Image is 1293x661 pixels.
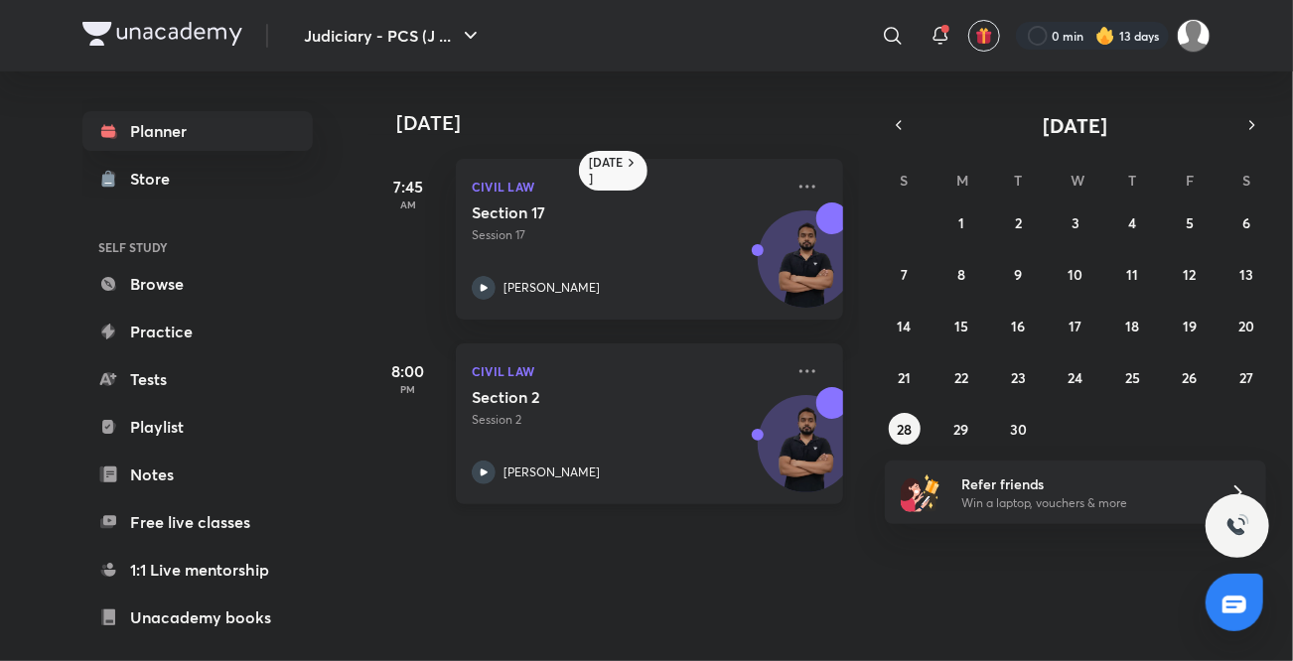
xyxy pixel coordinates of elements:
[1010,420,1027,439] abbr: September 30, 2025
[1071,171,1084,190] abbr: Wednesday
[82,550,313,590] a: 1:1 Live mentorship
[958,213,964,232] abbr: September 1, 2025
[945,310,977,341] button: September 15, 2025
[954,368,968,387] abbr: September 22, 2025
[1015,213,1022,232] abbr: September 2, 2025
[759,406,854,501] img: Avatar
[759,221,854,317] img: Avatar
[1186,213,1194,232] abbr: September 5, 2025
[82,230,313,264] h6: SELF STUDY
[472,202,719,222] h5: Section 17
[889,413,921,445] button: September 28, 2025
[961,494,1206,512] p: Win a laptop, vouchers & more
[503,279,600,297] p: [PERSON_NAME]
[1183,265,1196,284] abbr: September 12, 2025
[1174,361,1206,393] button: September 26, 2025
[82,111,313,151] a: Planner
[954,317,968,335] abbr: September 15, 2025
[1242,213,1250,232] abbr: September 6, 2025
[472,359,784,383] p: Civil Law
[1068,265,1082,284] abbr: September 10, 2025
[368,383,448,395] p: PM
[472,411,784,429] p: Session 2
[82,455,313,494] a: Notes
[1095,26,1115,46] img: streak
[1174,258,1206,290] button: September 12, 2025
[1011,368,1026,387] abbr: September 23, 2025
[898,368,911,387] abbr: September 21, 2025
[1060,258,1091,290] button: September 10, 2025
[1177,19,1211,53] img: Shivangee Singh
[1060,310,1091,341] button: September 17, 2025
[1044,112,1108,139] span: [DATE]
[472,175,784,198] p: Civil Law
[82,597,313,637] a: Unacademy books
[1003,258,1035,290] button: September 9, 2025
[956,171,968,190] abbr: Monday
[82,502,313,542] a: Free live classes
[292,16,495,56] button: Judiciary - PCS (J ...
[1230,206,1262,238] button: September 6, 2025
[1182,368,1197,387] abbr: September 26, 2025
[889,310,921,341] button: September 14, 2025
[1003,413,1035,445] button: September 30, 2025
[503,463,600,481] p: [PERSON_NAME]
[1230,361,1262,393] button: September 27, 2025
[1116,310,1148,341] button: September 18, 2025
[1003,206,1035,238] button: September 2, 2025
[889,258,921,290] button: September 7, 2025
[1183,317,1197,335] abbr: September 19, 2025
[945,206,977,238] button: September 1, 2025
[1060,206,1091,238] button: September 3, 2025
[1239,368,1253,387] abbr: September 27, 2025
[82,159,313,198] a: Store
[1069,317,1081,335] abbr: September 17, 2025
[1116,361,1148,393] button: September 25, 2025
[1116,206,1148,238] button: September 4, 2025
[1126,265,1138,284] abbr: September 11, 2025
[975,27,993,45] img: avatar
[472,387,719,407] h5: Section 2
[968,20,1000,52] button: avatar
[913,111,1238,139] button: [DATE]
[1015,265,1023,284] abbr: September 9, 2025
[945,413,977,445] button: September 29, 2025
[1174,310,1206,341] button: September 19, 2025
[1186,171,1194,190] abbr: Friday
[957,265,965,284] abbr: September 8, 2025
[1003,361,1035,393] button: September 23, 2025
[82,407,313,447] a: Playlist
[961,473,1206,494] h6: Refer friends
[889,361,921,393] button: September 21, 2025
[1125,368,1140,387] abbr: September 25, 2025
[945,258,977,290] button: September 8, 2025
[368,175,448,198] h5: 7:45
[1072,213,1079,232] abbr: September 3, 2025
[1242,171,1250,190] abbr: Saturday
[1239,265,1253,284] abbr: September 13, 2025
[901,171,909,190] abbr: Sunday
[898,317,912,335] abbr: September 14, 2025
[1012,317,1026,335] abbr: September 16, 2025
[472,226,784,244] p: Session 17
[897,420,912,439] abbr: September 28, 2025
[368,198,448,210] p: AM
[1174,206,1206,238] button: September 5, 2025
[901,472,940,512] img: referral
[589,155,624,187] h6: [DATE]
[1230,310,1262,341] button: September 20, 2025
[1125,317,1139,335] abbr: September 18, 2025
[82,359,313,399] a: Tests
[1230,258,1262,290] button: September 13, 2025
[1225,514,1249,538] img: ttu
[954,420,969,439] abbr: September 29, 2025
[1068,368,1082,387] abbr: September 24, 2025
[82,22,242,46] img: Company Logo
[1128,171,1136,190] abbr: Thursday
[82,312,313,351] a: Practice
[1116,258,1148,290] button: September 11, 2025
[82,22,242,51] a: Company Logo
[1238,317,1254,335] abbr: September 20, 2025
[945,361,977,393] button: September 22, 2025
[396,111,863,135] h4: [DATE]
